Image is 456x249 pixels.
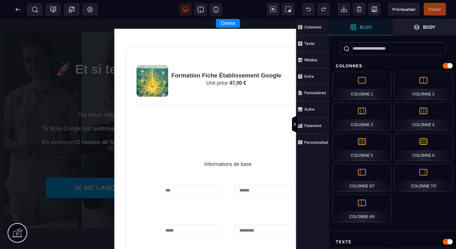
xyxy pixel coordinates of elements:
[304,74,314,79] strong: Extra
[282,3,294,15] span: Capture d'écran
[45,3,61,16] span: Code de suivi
[393,19,456,35] span: Ouvrir les calques
[388,3,420,15] span: Aperçu
[360,25,372,29] strong: Bloc
[68,6,75,13] span: Popup
[332,102,391,131] div: Colonne 3
[304,123,321,128] strong: Paiement
[206,61,228,67] span: Unit price
[332,133,391,161] div: Colonne 5
[296,134,329,150] span: Personnalisé
[171,53,281,60] h3: Formation Fiche Établissement Google
[394,72,453,100] div: Colonne 2
[424,3,446,15] span: Enregistrer le contenu
[229,61,246,67] span: 47,00 €
[317,3,330,15] span: Rétablir
[327,11,340,25] a: Close
[296,101,329,118] span: Autre
[368,3,381,15] span: Enregistrer
[179,3,192,16] span: Voir bureau
[304,107,314,112] strong: Autre
[392,7,416,12] span: Prévisualiser
[329,115,336,134] span: Afficher les vues
[332,164,391,192] div: Colonne 3/7
[296,19,329,35] span: Colonnes
[267,3,279,15] span: Voir les composants
[82,3,98,16] span: Favicon
[210,3,222,16] span: Voir mobile
[296,85,329,101] span: Formulaires
[304,41,314,46] strong: Texte
[353,3,365,15] span: Nettoyage
[304,58,318,62] strong: Médias
[136,46,168,78] img: Product image
[64,3,79,16] span: Créer une alerte modale
[329,19,393,35] span: Ouvrir les blocs
[423,25,435,29] strong: Body
[304,90,326,95] strong: Formulaires
[12,3,24,16] span: Retour
[394,133,453,161] div: Colonne 6
[394,102,453,131] div: Colonne 4
[304,140,328,145] strong: Personnalisé
[394,164,453,192] div: Colonne 7/3
[428,7,441,12] span: Publier
[296,35,329,52] span: Texte
[50,6,56,13] span: Tracking
[155,143,301,148] h5: Informations de base
[332,72,391,100] div: Colonne 1
[32,6,38,13] span: SEO
[296,68,329,85] span: Extra
[302,3,315,15] span: Défaire
[332,194,391,222] div: Colonne 4/5
[87,6,93,13] span: Réglages Body
[304,25,321,29] strong: Colonnes
[27,3,43,16] span: Métadata SEO
[329,60,456,72] div: Colonnes
[329,236,456,248] div: Texte
[194,3,207,16] span: Voir tablette
[296,52,329,68] span: Médias
[296,118,329,134] span: Paiement
[338,3,350,15] span: Importer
